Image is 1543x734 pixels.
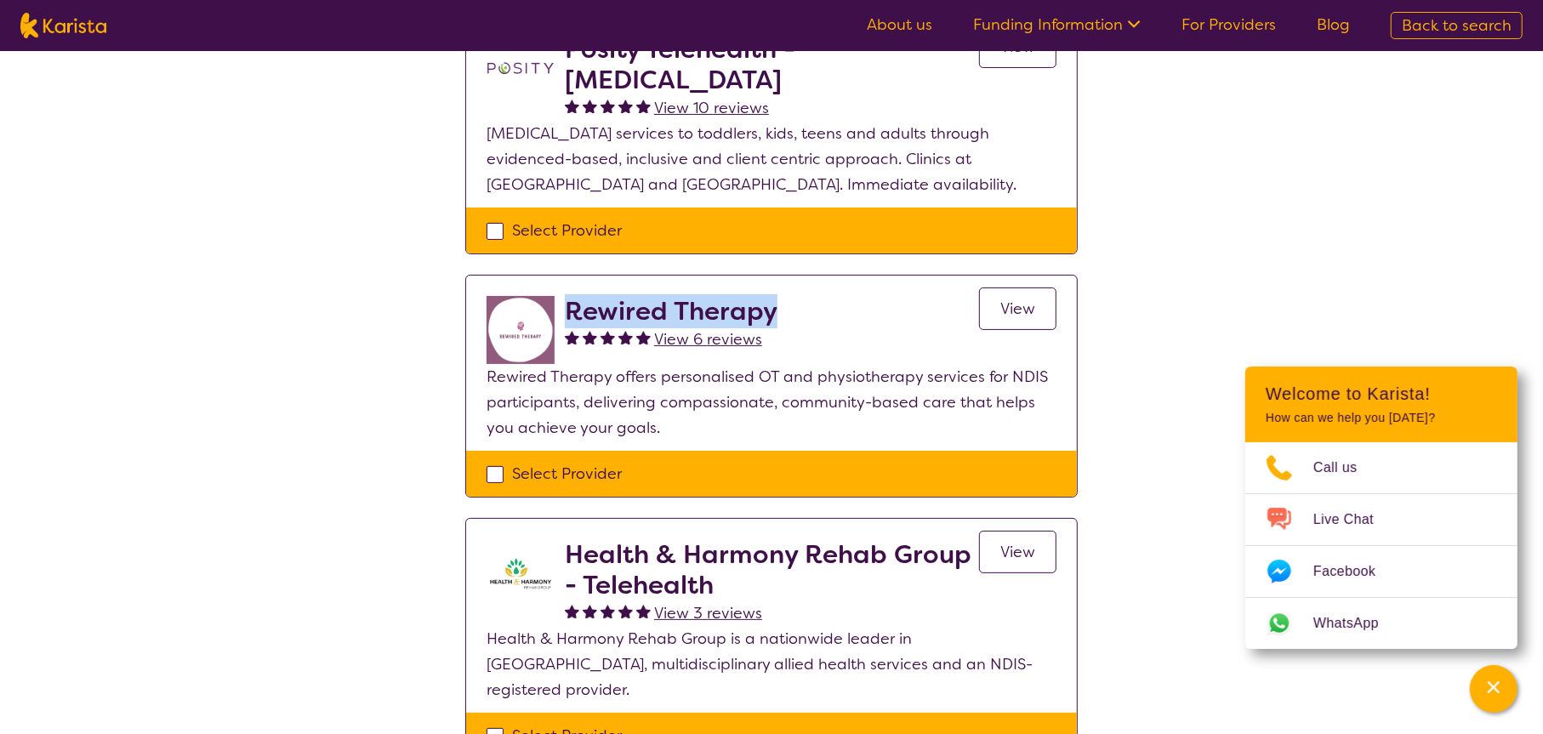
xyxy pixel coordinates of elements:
span: View [1000,542,1035,562]
a: For Providers [1181,14,1276,35]
span: View [1000,299,1035,319]
img: fullstar [583,99,597,113]
p: Health & Harmony Rehab Group is a nationwide leader in [GEOGRAPHIC_DATA], multidisciplinary allie... [487,626,1056,703]
h2: Welcome to Karista! [1266,384,1497,404]
span: Facebook [1313,559,1396,584]
h2: Rewired Therapy [565,296,777,327]
span: WhatsApp [1313,611,1399,636]
h2: Health & Harmony Rehab Group - Telehealth [565,539,979,600]
p: Rewired Therapy offers personalised OT and physiotherapy services for NDIS participants, deliveri... [487,364,1056,441]
img: jovdti8ilrgkpezhq0s9.png [487,296,555,364]
a: Funding Information [973,14,1141,35]
img: fullstar [583,330,597,344]
img: fullstar [565,330,579,344]
span: View 6 reviews [654,329,762,350]
img: fullstar [601,604,615,618]
img: fullstar [618,330,633,344]
a: About us [867,14,932,35]
span: Call us [1313,455,1378,481]
a: Blog [1317,14,1350,35]
img: fullstar [565,604,579,618]
img: fullstar [601,330,615,344]
img: fullstar [636,99,651,113]
img: fullstar [636,604,651,618]
span: Live Chat [1313,507,1394,532]
a: View 10 reviews [654,95,769,121]
img: t1bslo80pcylnzwjhndq.png [487,34,555,102]
div: Channel Menu [1245,367,1517,649]
img: fullstar [565,99,579,113]
img: fullstar [618,604,633,618]
p: [MEDICAL_DATA] services to toddlers, kids, teens and adults through evidenced-based, inclusive an... [487,121,1056,197]
img: Karista logo [20,13,106,38]
a: View [979,531,1056,573]
img: fullstar [583,604,597,618]
img: fullstar [636,330,651,344]
img: fullstar [618,99,633,113]
ul: Choose channel [1245,442,1517,649]
a: View 3 reviews [654,600,762,626]
span: Back to search [1402,15,1512,36]
a: View 6 reviews [654,327,762,352]
img: fullstar [601,99,615,113]
img: ztak9tblhgtrn1fit8ap.png [487,539,555,607]
h2: Posity Telehealth - [MEDICAL_DATA] [565,34,979,95]
p: How can we help you [DATE]? [1266,411,1497,425]
span: View 10 reviews [654,98,769,118]
a: Back to search [1391,12,1523,39]
button: Channel Menu [1470,665,1517,713]
span: View 3 reviews [654,603,762,623]
a: View [979,287,1056,330]
a: Web link opens in a new tab. [1245,598,1517,649]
